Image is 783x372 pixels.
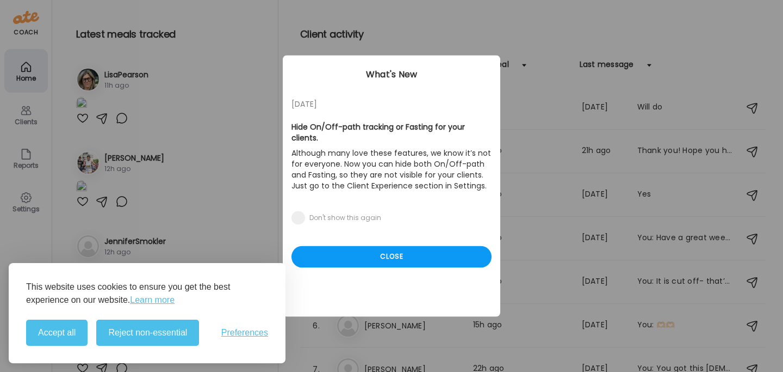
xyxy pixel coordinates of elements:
[291,146,492,194] p: Although many love these features, we know it’s not for everyone. Now you can hide both On/Off-pa...
[26,280,268,307] p: This website uses cookies to ensure you get the best experience on our website.
[221,328,268,338] button: Toggle preferences
[309,214,381,223] div: Don't show this again
[26,320,88,346] button: Accept all cookies
[291,246,492,268] div: Close
[291,98,492,111] div: [DATE]
[291,122,465,144] b: Hide On/Off-path tracking or Fasting for your clients.
[130,294,175,307] a: Learn more
[221,328,268,338] span: Preferences
[96,320,199,346] button: Reject non-essential
[283,69,500,82] div: What's New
